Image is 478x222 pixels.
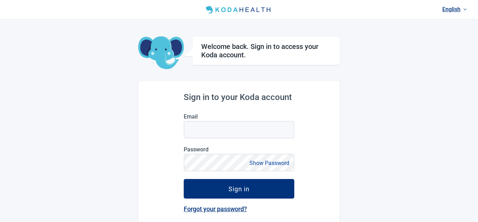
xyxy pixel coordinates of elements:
[184,146,294,153] label: Password
[247,158,291,168] button: Show Password
[184,92,294,102] h2: Sign in to your Koda account
[184,205,247,213] a: Forgot your password?
[184,113,294,120] label: Email
[138,36,184,70] img: Koda Elephant
[463,8,467,11] span: down
[440,3,470,15] a: Current language: English
[229,185,249,192] div: Sign in
[201,42,331,59] h1: Welcome back. Sign in to access your Koda account.
[184,179,294,199] button: Sign in
[203,4,275,15] img: Koda Health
